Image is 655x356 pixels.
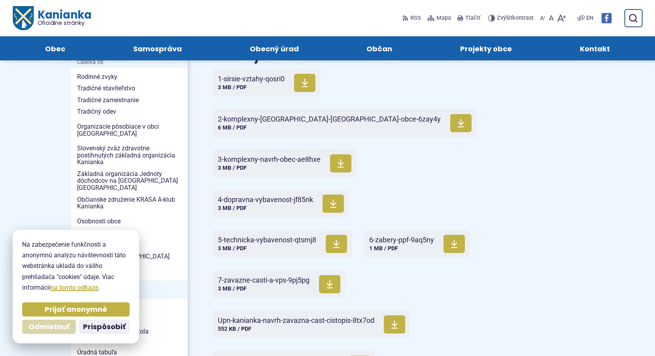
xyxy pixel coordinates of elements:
[22,302,130,317] button: Prijať anonymné
[218,276,310,284] span: 7-zavazne-casti-a-vps-9pj5pg
[51,284,98,291] a: na tomto odkaze
[218,317,374,324] span: Upn-kanianka-navrh-zavazna-cast-cistopis-8tx7od
[538,10,547,26] button: Zmenšiť veľkosť písma
[77,121,181,139] span: Organizácie pôsobiace v obci [GEOGRAPHIC_DATA]
[77,194,181,212] span: Občianske združenie KRASA A-klub Kanianka
[45,36,65,60] span: Obec
[586,13,593,23] span: EN
[410,13,421,23] span: RSS
[71,215,188,227] a: Osobnosti obce
[33,9,91,26] span: Kanianka
[460,36,512,60] span: Projekty obce
[585,13,595,23] a: EN
[13,6,91,30] a: Logo Kanianka, prejsť na domovskú stránku.
[77,142,181,168] span: Slovenský zväz zdravotne postihnutých základná organizácia Kanianka
[45,305,107,314] span: Prijať anonymné
[497,15,512,21] span: Zvýšiť
[434,36,538,60] a: Projekty obce
[488,10,535,26] button: Zvýšiťkontrast
[77,71,181,83] span: Rodinné zvyky
[71,106,188,118] a: Tradičný odev
[341,36,419,60] a: Občan
[547,10,555,26] button: Nastaviť pôvodnú veľkosť písma
[71,82,188,94] a: Tradičné staviteľstvo
[77,82,181,94] span: Tradičné staviteľstvo
[107,36,208,60] a: Samospráva
[601,13,612,23] img: Prejsť na Facebook stránku
[37,20,91,26] span: Oficiálne stránky
[213,109,476,137] a: 2-komplexny-[GEOGRAPHIC_DATA]-[GEOGRAPHIC_DATA]-obce-6zay4y 6 MB / PDF
[218,84,247,91] span: 3 MB / PDF
[436,13,451,23] span: Mapa
[218,205,247,212] span: 3 MB / PDF
[77,215,181,227] span: Osobnosti obce
[77,168,181,194] span: Základná organizácia Jednoty dôchodcov na [GEOGRAPHIC_DATA] [GEOGRAPHIC_DATA]
[213,311,410,338] a: Upn-kanianka-navrh-zavazna-cast-cistopis-8tx7od 552 KB / PDF
[218,196,313,204] span: 4-dopravna-vybavenost-jf85nk
[79,320,130,334] button: Prispôsobiť
[71,227,188,239] a: Partnerské mestá
[213,48,494,63] h2: Prílohy
[218,245,247,252] span: 3 MB / PDF
[77,227,181,239] span: Partnerské mestá
[77,94,181,106] span: Tradičné zamestnanie
[77,106,181,118] span: Tradičný odev
[213,270,345,298] a: 7-zavazne-casti-a-vps-9pj5pg 3 MB / PDF
[218,115,441,123] span: 2-komplexny-[GEOGRAPHIC_DATA]-[GEOGRAPHIC_DATA]-obce-6zay4y
[465,15,480,22] span: Tlačiť
[555,10,568,26] button: Zväčšiť veľkosť písma
[71,194,188,212] a: Občianske združenie KRASA A-klub Kanianka
[77,59,181,66] span: Časová os
[133,36,182,60] span: Samospráva
[364,230,470,258] a: 6-zabery-ppf-9aq5ny 1 MB / PDF
[213,190,349,217] a: 4-dopravna-vybavenost-jf85nk 3 MB / PDF
[426,10,453,26] a: Mapa
[218,124,247,131] span: 6 MB / PDF
[71,121,188,139] a: Organizácie pôsobiace v obci [GEOGRAPHIC_DATA]
[456,10,482,26] button: Tlačiť
[218,75,285,83] span: 1-sirsie-vztahy-qosri0
[580,36,610,60] span: Kontakt
[213,230,352,258] a: 5-technicka-vybavenost-qtsmj8 3 MB / PDF
[71,71,188,83] a: Rodinné zvyky
[213,150,356,177] a: 3-komplexny-navrh-obec-ae8hxe 3 MB / PDF
[218,156,321,163] span: 3-komplexny-navrh-obec-ae8hxe
[218,326,251,332] span: 552 KB / PDF
[71,94,188,106] a: Tradičné zamestnanie
[28,322,70,332] span: Odmietnuť
[369,236,434,244] span: 6-zabery-ppf-9aq5ny
[71,168,188,194] a: Základná organizácia Jednoty dôchodcov na [GEOGRAPHIC_DATA] [GEOGRAPHIC_DATA]
[213,69,320,97] a: 1-sirsie-vztahy-qosri0 3 MB / PDF
[402,10,423,26] a: RSS
[250,36,299,60] span: Obecný úrad
[71,142,188,168] a: Slovenský zväz zdravotne postihnutých základná organizácia Kanianka
[218,236,316,244] span: 5-technicka-vybavenost-qtsmj8
[22,320,76,334] button: Odmietnuť
[83,322,126,332] span: Prispôsobiť
[13,6,33,30] img: Prejsť na domovskú stránku
[218,165,247,171] span: 3 MB / PDF
[218,285,247,292] span: 3 MB / PDF
[554,36,636,60] a: Kontakt
[22,239,130,293] p: Na zabezpečenie funkčnosti a anonymnú analýzu návštevnosti táto webstránka ukladá do vášho prehli...
[366,36,392,60] span: Občan
[19,36,91,60] a: Obec
[369,245,398,252] span: 1 MB / PDF
[224,36,325,60] a: Obecný úrad
[497,15,534,22] span: kontrast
